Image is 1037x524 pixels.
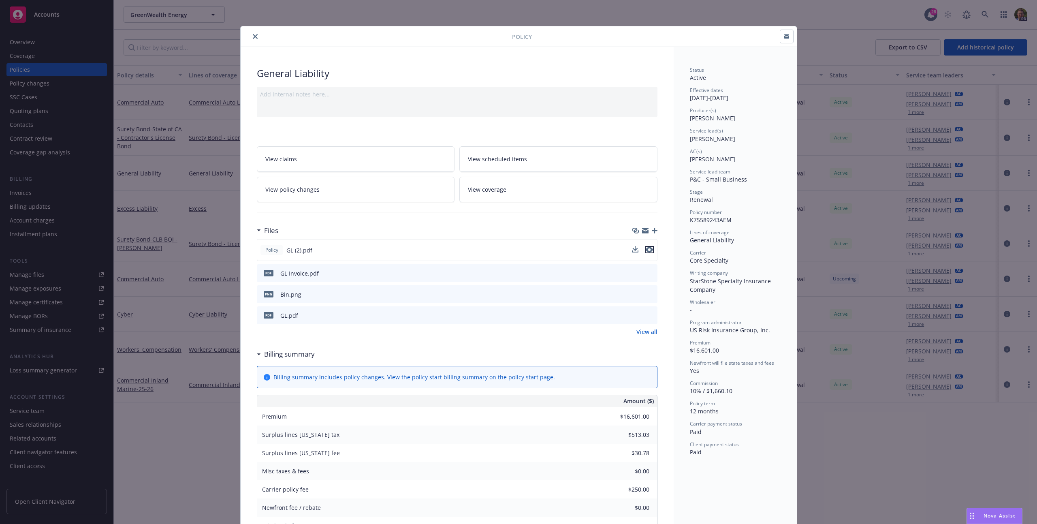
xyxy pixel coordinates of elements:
a: View policy changes [257,177,455,202]
span: Effective dates [690,87,723,94]
a: View claims [257,146,455,172]
span: US Risk Insurance Group, Inc. [690,326,770,334]
h3: Files [264,225,278,236]
span: [PERSON_NAME] [690,135,735,143]
span: Renewal [690,196,713,203]
button: download file [634,311,640,320]
input: 0.00 [602,429,654,441]
span: 12 months [690,407,719,415]
button: download file [632,246,638,255]
span: Paid [690,448,702,456]
input: 0.00 [602,465,654,477]
div: Files [257,225,278,236]
span: pdf [264,270,273,276]
button: preview file [647,269,654,278]
button: download file [634,290,640,299]
span: Policy [264,246,280,254]
span: 10% / $1,660.10 [690,387,732,395]
span: Paid [690,428,702,436]
button: preview file [647,311,654,320]
span: K75589243AEM [690,216,732,224]
input: 0.00 [602,483,654,496]
span: Writing company [690,269,728,276]
div: Billing summary includes policy changes. View the policy start billing summary on the . [273,373,555,381]
a: policy start page [508,373,553,381]
a: View scheduled items [459,146,657,172]
span: Surplus lines [US_STATE] fee [262,449,340,457]
div: General Liability [257,66,657,80]
input: 0.00 [602,502,654,514]
span: Newfront will file state taxes and fees [690,359,774,366]
span: Stage [690,188,703,195]
div: Drag to move [967,508,977,524]
span: Premium [262,413,287,420]
span: General Liability [690,236,734,244]
span: AC(s) [690,148,702,155]
span: Newfront fee / rebate [262,504,321,511]
span: Status [690,66,704,73]
span: [PERSON_NAME] [690,155,735,163]
div: Add internal notes here... [260,90,654,98]
span: Active [690,74,706,81]
span: Amount ($) [623,397,654,405]
a: View all [636,327,657,336]
span: png [264,291,273,297]
div: Bin.png [280,290,301,299]
span: Client payment status [690,441,739,448]
span: View claims [265,155,297,163]
span: pdf [264,312,273,318]
span: Surplus lines [US_STATE] tax [262,431,339,438]
span: Nova Assist [984,512,1016,519]
span: [PERSON_NAME] [690,114,735,122]
span: Carrier [690,249,706,256]
span: Misc taxes & fees [262,467,309,475]
span: Yes [690,367,699,374]
span: View scheduled items [468,155,527,163]
div: GL Invoice.pdf [280,269,319,278]
span: Core Specialty [690,257,728,264]
span: Policy [512,32,532,41]
span: Service lead team [690,168,730,175]
span: View policy changes [265,185,320,194]
span: Premium [690,339,711,346]
button: preview file [647,290,654,299]
span: Lines of coverage [690,229,730,236]
span: GL (2).pdf [286,246,312,255]
div: [DATE] - [DATE] [690,87,781,102]
span: Carrier payment status [690,420,742,427]
span: Carrier policy fee [262,486,309,493]
span: Service lead(s) [690,127,723,134]
input: 0.00 [602,411,654,423]
span: View coverage [468,185,506,194]
button: preview file [645,246,654,253]
button: Nova Assist [967,508,1022,524]
button: close [250,32,260,41]
span: Producer(s) [690,107,716,114]
span: Policy number [690,209,722,216]
button: download file [632,246,638,252]
span: Commission [690,380,718,387]
div: Billing summary [257,349,315,359]
span: $16,601.00 [690,346,719,354]
input: 0.00 [602,447,654,459]
span: StarStone Specialty Insurance Company [690,277,772,293]
span: Wholesaler [690,299,715,306]
span: Program administrator [690,319,742,326]
button: preview file [645,246,654,255]
button: download file [634,269,640,278]
a: View coverage [459,177,657,202]
h3: Billing summary [264,349,315,359]
div: GL.pdf [280,311,298,320]
span: Policy term [690,400,715,407]
span: P&C - Small Business [690,175,747,183]
span: - [690,306,692,314]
